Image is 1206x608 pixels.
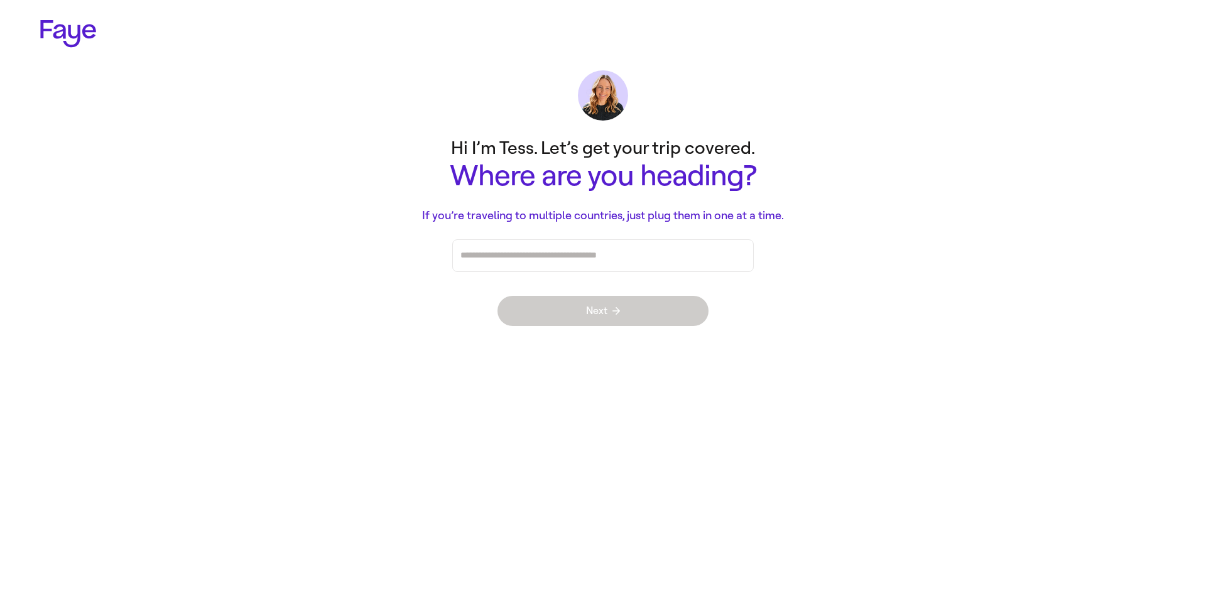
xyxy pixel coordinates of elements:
div: Press enter after you type each destination [460,240,746,271]
button: Next [497,296,709,326]
h1: Where are you heading? [352,160,854,192]
p: Hi I’m Tess. Let’s get your trip covered. [352,136,854,160]
span: Next [586,306,620,316]
p: If you’re traveling to multiple countries, just plug them in one at a time. [352,207,854,224]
